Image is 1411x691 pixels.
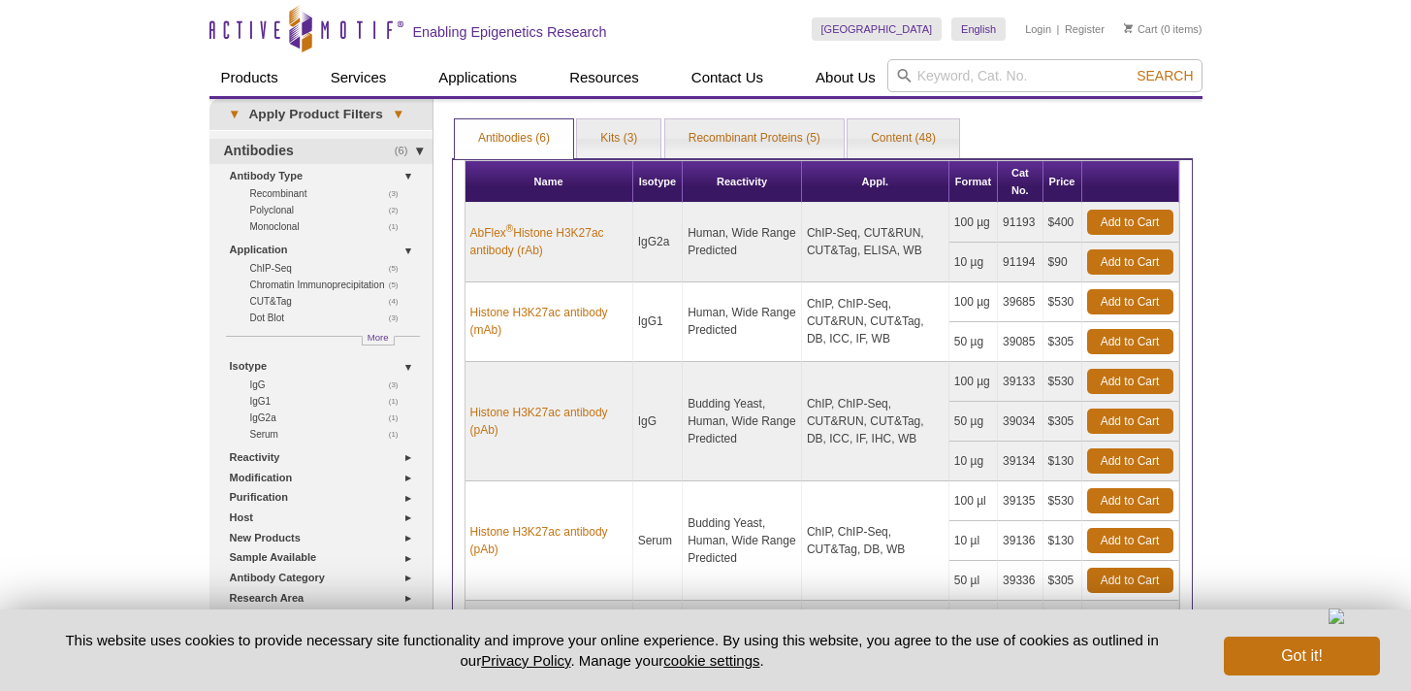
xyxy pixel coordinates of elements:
[230,468,421,488] a: Modification
[1043,322,1082,362] td: $305
[389,185,409,202] span: (3)
[1087,448,1173,474] a: Add to Cart
[887,59,1203,92] input: Keyword, Cat. No.
[949,282,998,322] td: 100 µg
[949,442,998,481] td: 10 µg
[633,282,684,362] td: IgG1
[1057,17,1060,41] li: |
[209,99,433,130] a: ▾Apply Product Filters▾
[949,362,998,402] td: 100 µg
[683,161,802,203] th: Reactivity
[368,329,389,345] span: More
[558,59,651,96] a: Resources
[427,59,529,96] a: Applications
[1137,68,1193,83] span: Search
[1025,22,1051,36] a: Login
[949,203,998,243] td: 100 µg
[1131,67,1199,84] button: Search
[633,203,684,282] td: IgG2a
[1124,23,1133,33] img: Your Cart
[1065,22,1105,36] a: Register
[802,362,949,481] td: ChIP, ChIP-Seq, CUT&RUN, CUT&Tag, DB, ICC, IF, IHC, WB
[389,426,409,443] span: (1)
[455,119,573,158] a: Antibodies (6)
[1224,637,1379,675] button: Got it!
[250,410,409,426] a: (1)IgG2a
[1043,561,1082,601] td: $305
[230,166,421,186] a: Antibody Type
[663,652,759,669] button: cookie settings
[362,336,395,345] a: More
[413,23,607,41] h2: Enabling Epigenetics Research
[250,377,409,393] a: (3)IgG
[230,508,421,528] a: Host
[804,59,887,96] a: About Us
[998,282,1042,322] td: 39685
[230,487,421,508] a: Purification
[250,218,409,235] a: (1)Monoclonal
[683,481,802,601] td: Budding Yeast, Human, Wide Range Predicted
[395,139,419,164] span: (6)
[1087,528,1173,553] a: Add to Cart
[802,601,949,668] td: WB
[802,282,949,362] td: ChIP, ChIP-Seq, CUT&RUN, CUT&Tag, DB, ICC, IF, WB
[998,561,1042,601] td: 39336
[1087,210,1173,235] a: Add to Cart
[998,243,1042,282] td: 91194
[219,106,249,123] span: ▾
[949,402,998,442] td: 50 µg
[633,481,684,601] td: Serum
[998,601,1042,668] td: 91571
[949,521,998,561] td: 10 µl
[1087,568,1173,593] a: Add to Cart
[389,410,409,426] span: (1)
[470,523,627,558] a: Histone H3K27ac antibody (pAb)
[389,293,409,310] span: (4)
[665,119,844,158] a: Recombinant Proteins (5)
[250,293,409,310] a: (4)CUT&Tag
[683,601,802,668] td: Human, Mouse, Rat, Wide Range Predicted
[470,304,627,339] a: Histone H3K27ac antibody (mAb)
[1043,521,1082,561] td: $130
[389,393,409,410] span: (1)
[389,277,409,293] span: (5)
[1087,409,1173,434] a: Add to Cart
[506,223,513,234] sup: ®
[1043,402,1082,442] td: $305
[389,218,409,235] span: (1)
[998,203,1042,243] td: 91193
[230,528,421,548] a: New Products
[633,161,684,203] th: Isotype
[812,17,943,41] a: [GEOGRAPHIC_DATA]
[250,202,409,218] a: (2)Polyclonal
[250,393,409,410] a: (1)IgG1
[577,119,660,158] a: Kits (3)
[848,119,959,158] a: Content (48)
[1124,22,1158,36] a: Cart
[949,561,998,601] td: 50 µl
[1043,442,1082,481] td: $130
[802,161,949,203] th: Appl.
[250,185,409,202] a: (3)Recombinant
[802,203,949,282] td: ChIP-Seq, CUT&RUN, CUT&Tag, ELISA, WB
[1043,362,1082,402] td: $530
[230,356,421,377] a: Isotype
[633,601,684,668] td: IgG
[949,243,998,282] td: 10 µg
[998,521,1042,561] td: 39136
[949,322,998,362] td: 50 µg
[389,310,409,326] span: (3)
[949,601,998,668] td: 100 µg
[951,17,1006,41] a: English
[1043,601,1082,668] td: $515
[998,322,1042,362] td: 39085
[1124,17,1203,41] li: (0 items)
[470,404,627,439] a: Histone H3K27ac antibody (pAb)
[683,203,802,282] td: Human, Wide Range Predicted
[470,224,627,259] a: AbFlex®Histone H3K27ac antibody (rAb)
[1087,289,1173,314] a: Add to Cart
[998,442,1042,481] td: 39134
[998,362,1042,402] td: 39133
[319,59,399,96] a: Services
[230,568,421,588] a: Antibody Category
